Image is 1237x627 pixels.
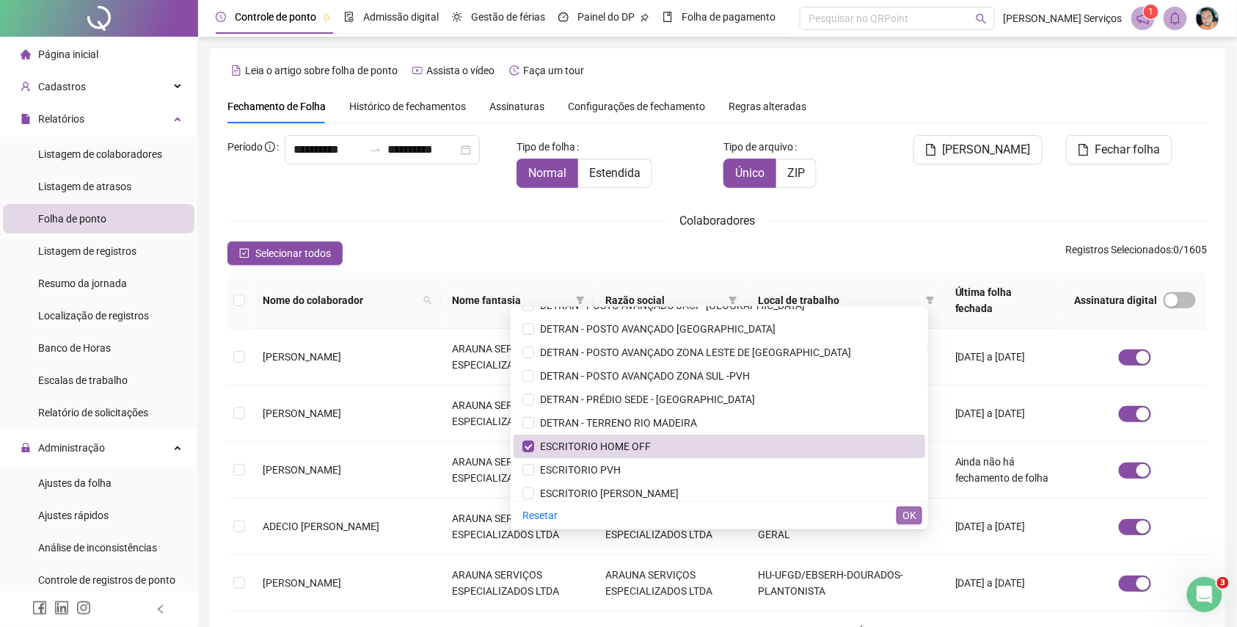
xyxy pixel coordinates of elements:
span: DETRAN - PRÉDIO SEDE - [GEOGRAPHIC_DATA] [534,394,755,405]
span: Folha de ponto [38,213,106,225]
span: Tipo de folha [517,139,575,155]
span: Período [227,141,263,153]
span: bell [1169,12,1182,25]
span: Listagem de colaboradores [38,148,162,160]
span: filter [573,289,588,311]
span: Estendida [589,166,641,180]
span: : 0 / 1605 [1066,242,1208,265]
span: [PERSON_NAME] [263,407,341,419]
sup: 1 [1144,4,1158,19]
td: ARAUNA SERVIÇOS ESPECIALIZADOS LTDA [441,442,594,499]
span: Faça um tour [523,65,584,76]
span: Localização de registros [38,310,149,322]
span: Banco de Horas [38,342,111,354]
span: lock [21,443,31,453]
span: swap-right [370,144,382,156]
span: DETRAN - POSTO AVANÇADO ZONA LESTE DE [GEOGRAPHIC_DATA] [534,347,851,358]
span: filter [726,289,740,311]
td: [DATE] a [DATE] [944,499,1063,555]
span: DETRAN - POSTO AVANÇADO [GEOGRAPHIC_DATA] [534,323,776,335]
button: Selecionar todos [227,242,343,265]
span: Normal [528,166,566,180]
span: left [156,604,166,615]
span: Registros Selecionados [1066,244,1172,255]
span: Histórico de fechamentos [349,101,466,112]
span: Configurações de fechamento [568,101,705,112]
span: linkedin [54,601,69,615]
span: file [1078,144,1090,156]
span: ESCRITORIO [PERSON_NAME] [534,488,679,499]
td: [DATE] a [DATE] [944,385,1063,442]
button: Resetar [517,507,563,524]
span: Ainda não há fechamento de folha [955,456,1049,484]
span: [PERSON_NAME] [263,351,341,363]
span: 1 [1149,7,1154,17]
td: ARAUNA SERVIÇOS ESPECIALIZADOS LTDA [594,555,746,612]
img: 16970 [1197,7,1219,29]
span: [PERSON_NAME] [263,577,341,589]
span: Fechamento de Folha [227,101,326,112]
th: Última folha fechada [944,272,1063,329]
button: OK [897,507,922,524]
span: Controle de ponto [235,11,316,23]
td: ARAUNA SERVIÇOS ESPECIALIZADOS LTDA [441,329,594,385]
span: file-text [231,65,241,76]
span: Análise de inconsistências [38,542,157,554]
span: [PERSON_NAME] [263,464,341,476]
span: user-add [21,81,31,92]
span: Regras alteradas [729,101,806,112]
span: Resumo da jornada [38,278,127,289]
span: ESCRITORIO HOME OFF [534,441,651,452]
span: Tipo de arquivo [723,139,793,155]
span: Gestão de férias [471,11,545,23]
span: Ajustes rápidos [38,510,109,521]
td: ARAUNA SERVIÇOS ESPECIALIZADOS LTDA [441,385,594,442]
td: HU-UFGD/EBSERH-DOURADOS-PLANTONISTA [746,555,944,612]
span: history [509,65,519,76]
span: Listagem de registros [38,245,136,257]
span: search [423,296,432,305]
iframe: Intercom live chat [1187,577,1222,612]
span: DETRAN - TERRENO RIO MADEIRA [534,417,697,429]
span: Escalas de trabalho [38,374,128,386]
td: ARAUNA SERVIÇOS ESPECIALIZADOS LTDA [441,499,594,555]
span: filter [926,296,935,305]
span: Selecionar todos [255,245,331,261]
span: notification [1136,12,1150,25]
span: ZIP [787,166,805,180]
span: Único [735,166,765,180]
span: Relatórios [38,113,84,125]
span: Folha de pagamento [682,11,776,23]
span: OK [902,507,916,523]
td: [DATE] a [DATE] [944,555,1063,612]
button: Fechar folha [1066,135,1172,164]
span: filter [923,289,938,311]
span: home [21,49,31,59]
span: file [925,144,937,156]
span: file-done [344,12,354,22]
span: Nome fantasia [453,292,570,308]
span: Cadastros [38,81,86,93]
span: [PERSON_NAME] [943,141,1031,159]
span: pushpin [641,13,649,22]
span: Leia o artigo sobre folha de ponto [245,65,398,76]
span: Ajustes da folha [38,477,112,489]
span: sun [452,12,462,22]
span: clock-circle [216,12,226,22]
span: Relatório de solicitações [38,407,148,418]
span: Administração [38,442,105,454]
span: Assinatura digital [1075,292,1158,308]
span: Razão social [605,292,723,308]
span: Painel do DP [577,11,635,23]
span: ESCRITORIO PVH [534,464,621,476]
span: pushpin [322,13,331,22]
span: filter [576,296,585,305]
span: info-circle [265,142,275,152]
span: Colaboradores [680,214,756,228]
span: Local de trabalho [758,292,920,308]
span: 3 [1217,577,1229,589]
span: youtube [412,65,423,76]
td: ARAUNA SERVIÇOS ESPECIALIZADOS LTDA [441,555,594,612]
span: check-square [239,248,249,258]
span: file [21,114,31,124]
